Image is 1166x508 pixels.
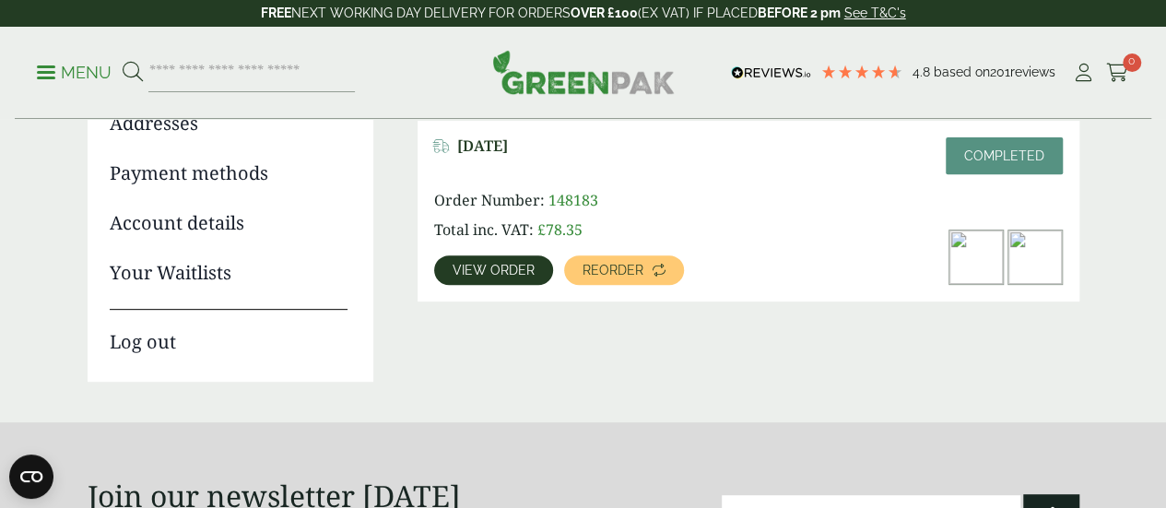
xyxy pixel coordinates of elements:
[110,309,347,356] a: Log out
[564,255,684,285] a: Reorder
[537,219,583,240] bdi: 78.35
[537,219,546,240] span: £
[548,190,598,210] span: 148183
[949,230,1003,284] img: 12oz-PET-Smoothie-Cup-with-Raspberry-Smoothie-no-lid-300x222.jpg
[110,259,347,287] a: Your Waitlists
[434,190,545,210] span: Order Number:
[453,264,535,277] span: View order
[434,219,534,240] span: Total inc. VAT:
[844,6,906,20] a: See T&C's
[964,148,1044,163] span: Completed
[1072,64,1095,82] i: My Account
[731,66,811,79] img: REVIEWS.io
[37,62,112,80] a: Menu
[990,65,1010,79] span: 201
[261,6,291,20] strong: FREE
[9,455,53,499] button: Open CMP widget
[492,50,675,94] img: GreenPak Supplies
[1123,53,1141,72] span: 0
[37,62,112,84] p: Menu
[583,264,643,277] span: Reorder
[1106,64,1129,82] i: Cart
[457,137,508,155] span: [DATE]
[913,65,934,79] span: 4.8
[1008,230,1062,284] img: dsc_4133a_8-300x200.jpg
[1010,65,1055,79] span: reviews
[110,159,347,187] a: Payment methods
[1106,59,1129,87] a: 0
[434,255,553,285] a: View order
[758,6,841,20] strong: BEFORE 2 pm
[110,110,347,137] a: Addresses
[110,209,347,237] a: Account details
[934,65,990,79] span: Based on
[820,64,903,80] div: 4.79 Stars
[571,6,638,20] strong: OVER £100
